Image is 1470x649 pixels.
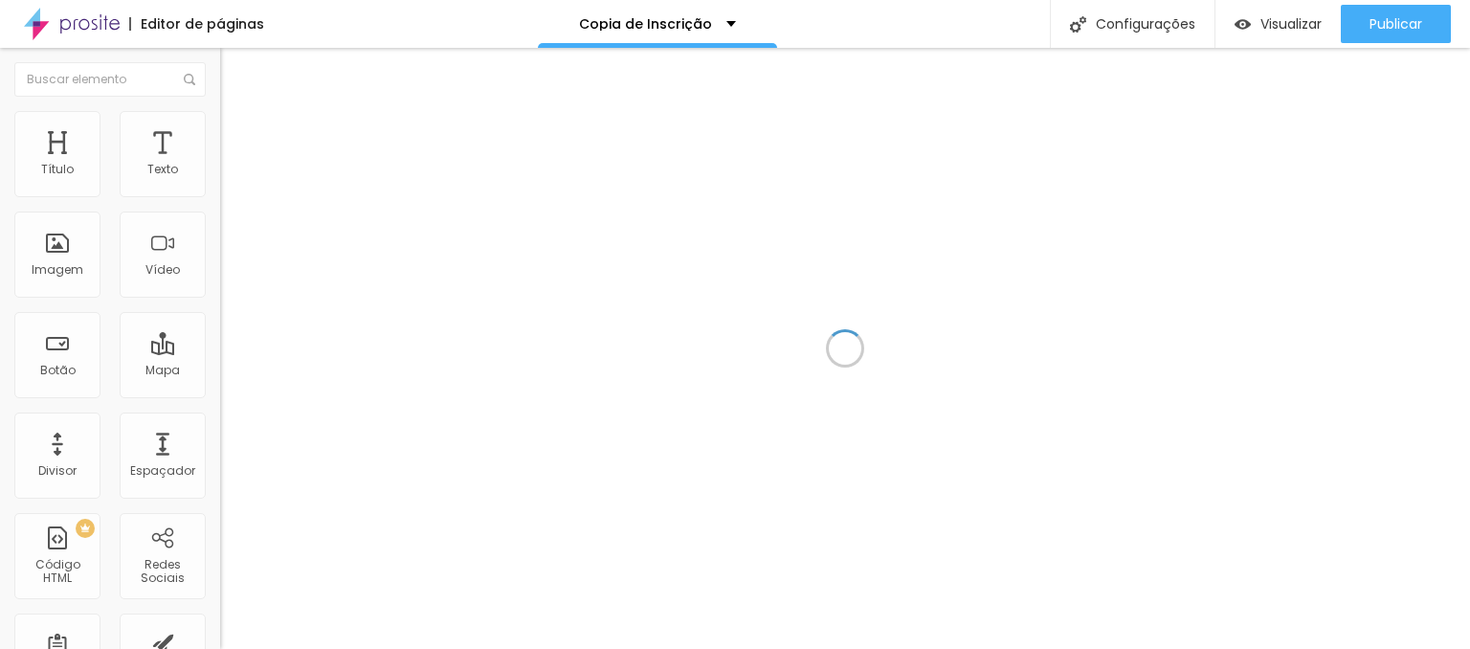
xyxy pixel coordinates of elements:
div: Imagem [32,263,83,277]
div: Vídeo [145,263,180,277]
div: Divisor [38,464,77,478]
div: Botão [40,364,76,377]
div: Espaçador [130,464,195,478]
span: Visualizar [1260,16,1322,32]
p: Copia de Inscrição [579,17,712,31]
img: view-1.svg [1235,16,1251,33]
div: Editor de páginas [129,17,264,31]
div: Texto [147,163,178,176]
div: Título [41,163,74,176]
input: Buscar elemento [14,62,206,97]
button: Visualizar [1215,5,1341,43]
div: Redes Sociais [124,558,200,586]
span: Publicar [1370,16,1422,32]
div: Código HTML [19,558,95,586]
div: Mapa [145,364,180,377]
img: Icone [1070,16,1086,33]
img: Icone [184,74,195,85]
button: Publicar [1341,5,1451,43]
